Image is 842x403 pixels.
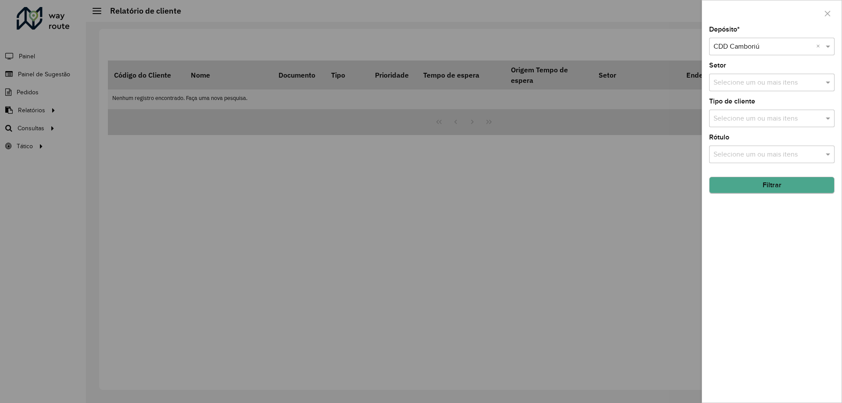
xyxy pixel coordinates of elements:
[709,177,835,193] button: Filtrar
[709,24,740,35] label: Depósito
[709,132,729,143] label: Rótulo
[816,41,824,52] span: Clear all
[709,60,726,71] label: Setor
[709,96,755,107] label: Tipo de cliente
